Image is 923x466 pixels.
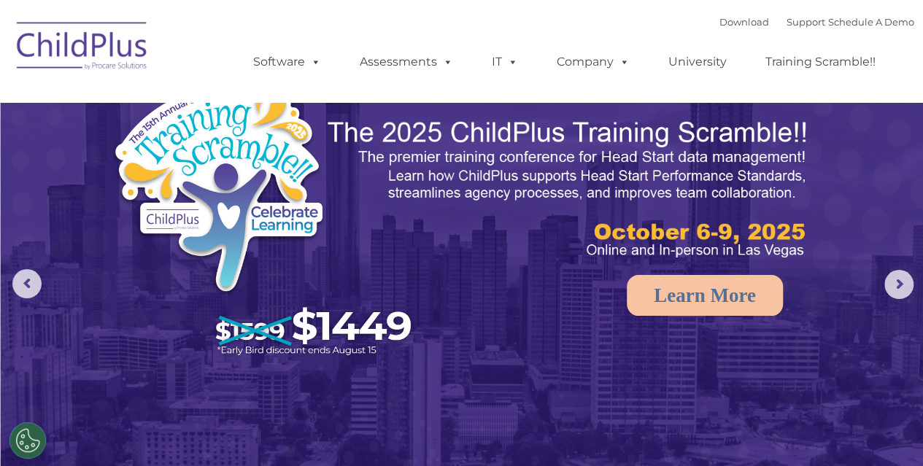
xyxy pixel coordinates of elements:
[9,12,155,85] img: ChildPlus by Procare Solutions
[751,47,890,77] a: Training Scramble!!
[787,16,825,28] a: Support
[719,16,769,28] a: Download
[828,16,914,28] a: Schedule A Demo
[239,47,336,77] a: Software
[9,422,46,459] button: Cookies Settings
[203,96,247,107] span: Last name
[477,47,533,77] a: IT
[627,275,783,316] a: Learn More
[719,16,914,28] font: |
[203,156,265,167] span: Phone number
[542,47,644,77] a: Company
[654,47,741,77] a: University
[345,47,468,77] a: Assessments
